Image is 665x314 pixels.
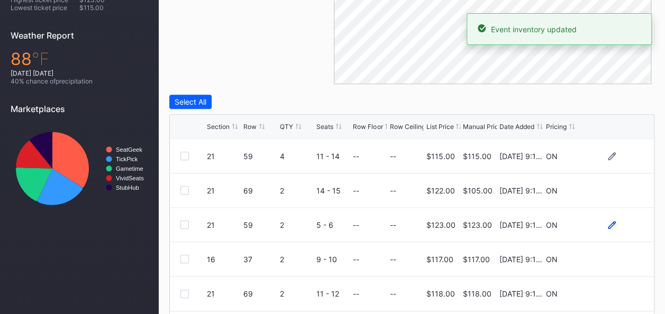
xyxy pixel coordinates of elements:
[280,152,314,161] div: 4
[546,220,558,229] div: ON
[499,255,543,264] div: [DATE] 9:12AM
[426,220,455,229] div: $123.00
[243,152,277,161] div: 59
[280,289,314,298] div: 2
[116,184,139,191] text: StubHub
[207,123,230,131] div: Section
[426,255,453,264] div: $117.00
[79,4,148,12] div: $115.00
[11,104,148,114] div: Marketplaces
[207,289,241,298] div: 21
[175,97,206,106] div: Select All
[426,289,454,298] div: $118.00
[116,156,138,162] text: TickPick
[499,123,534,131] div: Date Added
[546,289,558,298] div: ON
[353,123,382,131] div: Row Floor
[316,255,350,264] div: 9 - 10
[280,186,314,195] div: 2
[207,152,241,161] div: 21
[389,289,396,298] div: --
[389,186,396,195] div: --
[463,123,502,131] div: Manual Price
[463,186,497,195] div: $105.00
[316,123,333,131] div: Seats
[546,152,558,161] div: ON
[32,49,49,69] span: ℉
[280,255,314,264] div: 2
[280,123,293,131] div: QTY
[389,255,396,264] div: --
[426,186,454,195] div: $122.00
[546,123,567,131] div: Pricing
[243,220,277,229] div: 59
[243,289,277,298] div: 69
[353,220,359,229] div: --
[116,146,142,153] text: SeatGeek
[11,4,79,12] div: Lowest ticket price
[389,123,425,131] div: Row Ceiling
[11,69,148,77] div: [DATE] [DATE]
[463,255,497,264] div: $117.00
[243,255,277,264] div: 37
[463,152,497,161] div: $115.00
[463,289,497,298] div: $118.00
[499,289,543,298] div: [DATE] 9:12AM
[169,95,212,109] button: Select All
[11,49,148,69] div: 88
[389,220,396,229] div: --
[207,220,241,229] div: 21
[353,152,359,161] div: --
[11,122,148,215] svg: Chart title
[11,77,148,85] div: 40 % chance of precipitation
[426,152,454,161] div: $115.00
[11,30,148,41] div: Weather Report
[207,186,241,195] div: 21
[243,186,277,195] div: 69
[116,165,143,172] text: Gametime
[316,289,350,298] div: 11 - 12
[499,152,543,161] div: [DATE] 9:12AM
[389,152,396,161] div: --
[280,220,314,229] div: 2
[353,289,359,298] div: --
[353,186,359,195] div: --
[316,152,350,161] div: 11 - 14
[207,255,241,264] div: 16
[316,220,350,229] div: 5 - 6
[353,255,359,264] div: --
[463,220,497,229] div: $123.00
[426,123,453,131] div: List Price
[546,255,558,264] div: ON
[243,123,257,131] div: Row
[499,220,543,229] div: [DATE] 9:12AM
[116,175,144,181] text: VividSeats
[546,186,558,195] div: ON
[499,186,543,195] div: [DATE] 9:12AM
[491,25,577,34] div: Event inventory updated
[316,186,350,195] div: 14 - 15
